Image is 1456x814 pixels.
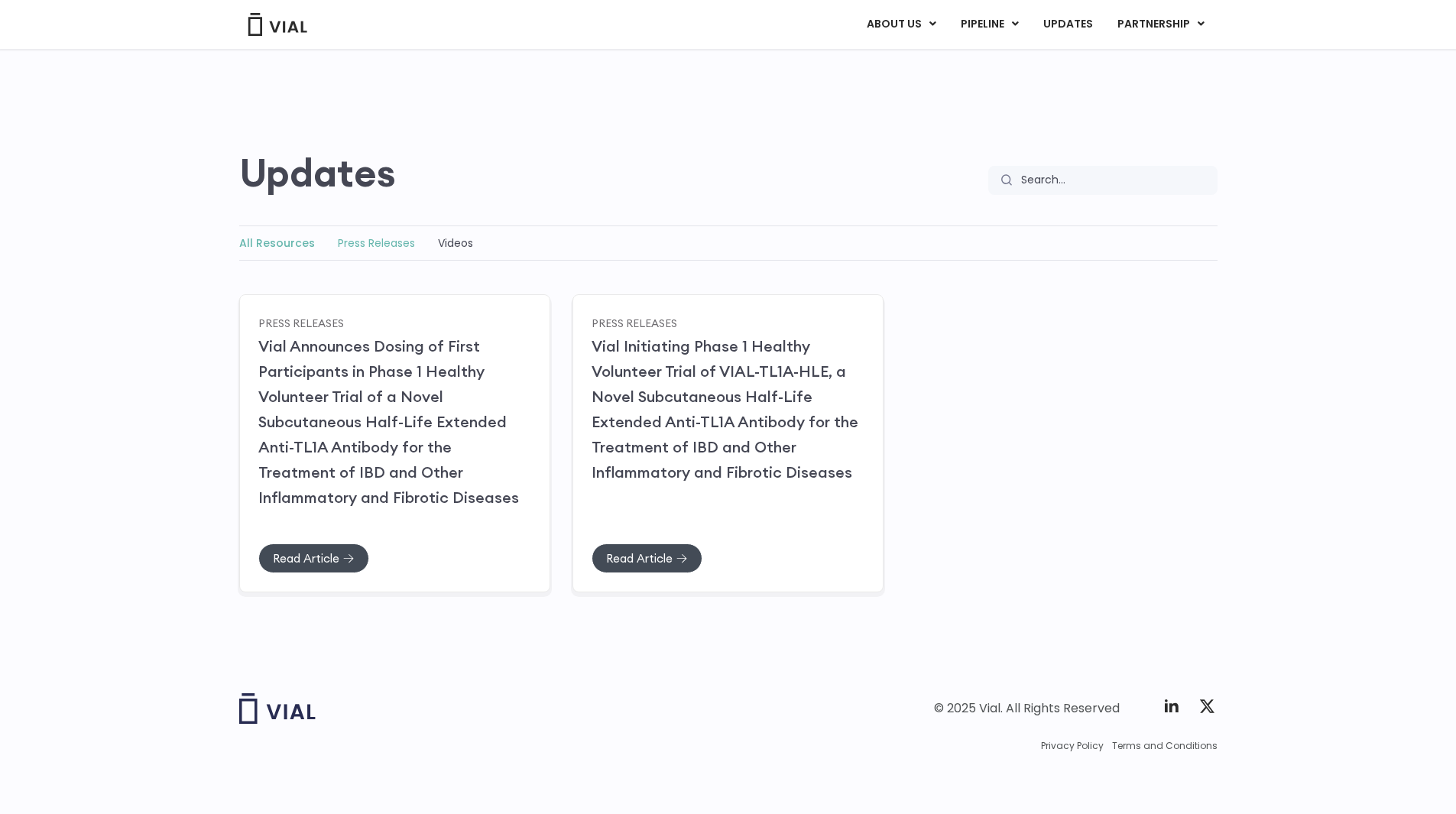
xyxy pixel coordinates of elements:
[258,316,344,329] a: Press Releases
[258,543,369,573] a: Read Article
[247,13,308,36] img: Vial Logo
[1031,11,1104,37] a: UPDATES
[239,235,315,251] a: All Resources
[606,553,673,564] span: Read Article
[338,235,415,251] a: Press Releases
[239,693,316,724] img: Vial logo wih "Vial" spelled out
[438,235,473,251] a: Videos
[934,700,1120,717] div: © 2025 Vial. All Rights Reserved
[1105,11,1217,37] a: PARTNERSHIPMenu Toggle
[854,11,948,37] a: ABOUT USMenu Toggle
[1012,166,1218,195] input: Search...
[592,336,858,482] a: Vial Initiating Phase 1 Healthy Volunteer Trial of VIAL-TL1A-HLE, a Novel Subcutaneous Half-Life ...
[592,316,677,329] a: Press Releases
[273,553,339,564] span: Read Article
[1041,739,1104,753] a: Privacy Policy
[949,11,1030,37] a: PIPELINEMenu Toggle
[1112,739,1218,753] a: Terms and Conditions
[592,543,702,573] a: Read Article
[258,336,519,507] a: Vial Announces Dosing of First Participants in Phase 1 Healthy Volunteer Trial of a Novel Subcuta...
[239,151,396,195] h2: Updates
